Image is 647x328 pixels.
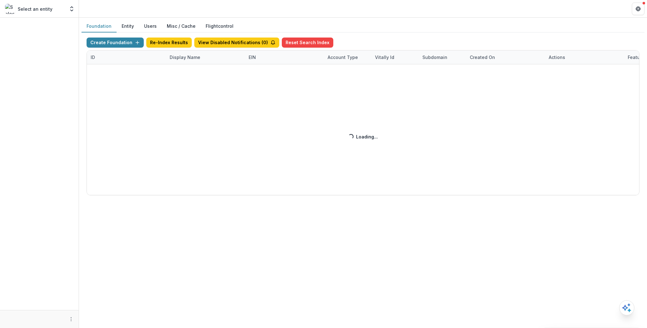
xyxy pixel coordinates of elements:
[117,20,139,32] button: Entity
[162,20,201,32] button: Misc / Cache
[139,20,162,32] button: Users
[619,300,634,315] button: Open AI Assistant
[82,20,117,32] button: Foundation
[632,3,644,15] button: Get Help
[18,6,52,12] p: Select an entity
[67,315,75,323] button: More
[5,4,15,14] img: Select an entity
[67,3,76,15] button: Open entity switcher
[206,23,233,29] a: Flightcontrol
